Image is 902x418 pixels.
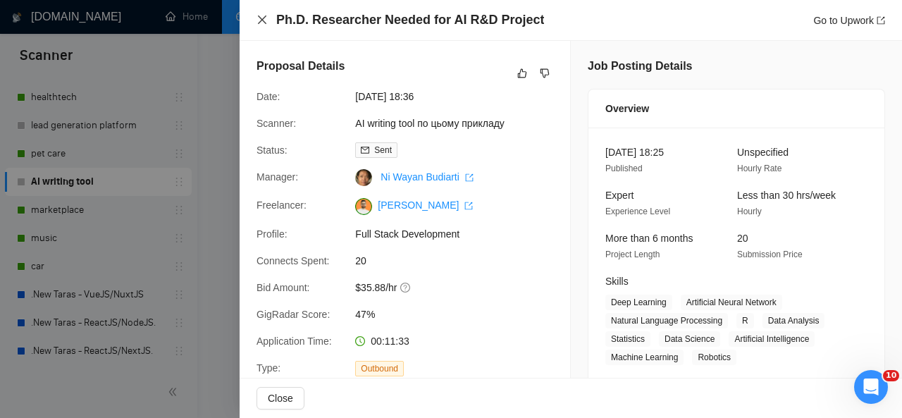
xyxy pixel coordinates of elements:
span: More than 6 months [605,233,693,244]
iframe: Intercom live chat [854,370,888,404]
span: Freelancer: [257,199,307,211]
button: Close [257,387,304,410]
span: Experience Level [605,207,670,216]
span: Close [268,391,293,406]
span: Expert [605,190,634,201]
span: question-circle [400,282,412,293]
span: Unspecified [737,147,789,158]
h5: Proposal Details [257,58,345,75]
span: 20 [355,253,567,269]
h5: Job Posting Details [588,58,692,75]
span: Less than 30 hrs/week [737,190,836,201]
span: R [736,313,754,328]
span: Profile: [257,228,288,240]
span: Bid Amount: [257,282,310,293]
span: Status: [257,145,288,156]
span: export [464,202,473,210]
span: Deep Learning [605,295,672,310]
span: clock-circle [355,336,365,346]
span: GigRadar Score: [257,309,330,320]
span: Date: [257,91,280,102]
h4: Ph.D. Researcher Needed for AI R&D Project [276,11,544,29]
span: [DATE] 18:36 [355,89,567,104]
span: Published [605,164,643,173]
span: 10 [883,370,899,381]
span: $35.88/hr [355,280,567,295]
span: like [517,68,527,79]
span: export [877,16,885,25]
span: export [465,173,474,182]
span: Sent [374,145,392,155]
span: Scanner: [257,118,296,129]
span: Outbound [355,361,404,376]
span: Connects Spent: [257,255,330,266]
span: Robotics [692,350,736,365]
button: like [514,65,531,82]
span: AI writing tool по цьому прикладу [355,116,567,131]
span: Skills [605,276,629,287]
span: Statistics [605,331,650,347]
button: dislike [536,65,553,82]
span: mail [361,146,369,154]
span: Artificial Neural Network [681,295,782,310]
span: 47% [355,307,567,322]
span: dislike [540,68,550,79]
span: 20 [737,233,748,244]
span: 00:11:33 [371,336,409,347]
a: [PERSON_NAME] export [378,199,473,211]
a: Ni Wayan Budiarti export [381,171,473,183]
span: Overview [605,101,649,116]
span: close [257,14,268,25]
span: Machine Learning [605,350,684,365]
span: Natural Language Processing [605,313,728,328]
span: Data Analysis [762,313,825,328]
span: Full Stack Development [355,226,567,242]
span: Hourly Rate [737,164,781,173]
span: [DATE] 18:25 [605,147,664,158]
span: Project Length [605,250,660,259]
span: Artificial Intelligence [729,331,815,347]
span: Type: [257,362,280,374]
span: Submission Price [737,250,803,259]
button: Close [257,14,268,26]
img: c1NLmzrk-0pBZjOo1nLSJnOz0itNHKTdmMHAt8VIsLFzaWqqsJDJtcFyV3OYvrqgu3 [355,198,372,215]
a: Go to Upworkexport [813,15,885,26]
span: Data Science [659,331,720,347]
span: Hourly [737,207,762,216]
span: Application Time: [257,336,332,347]
span: Manager: [257,171,298,183]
